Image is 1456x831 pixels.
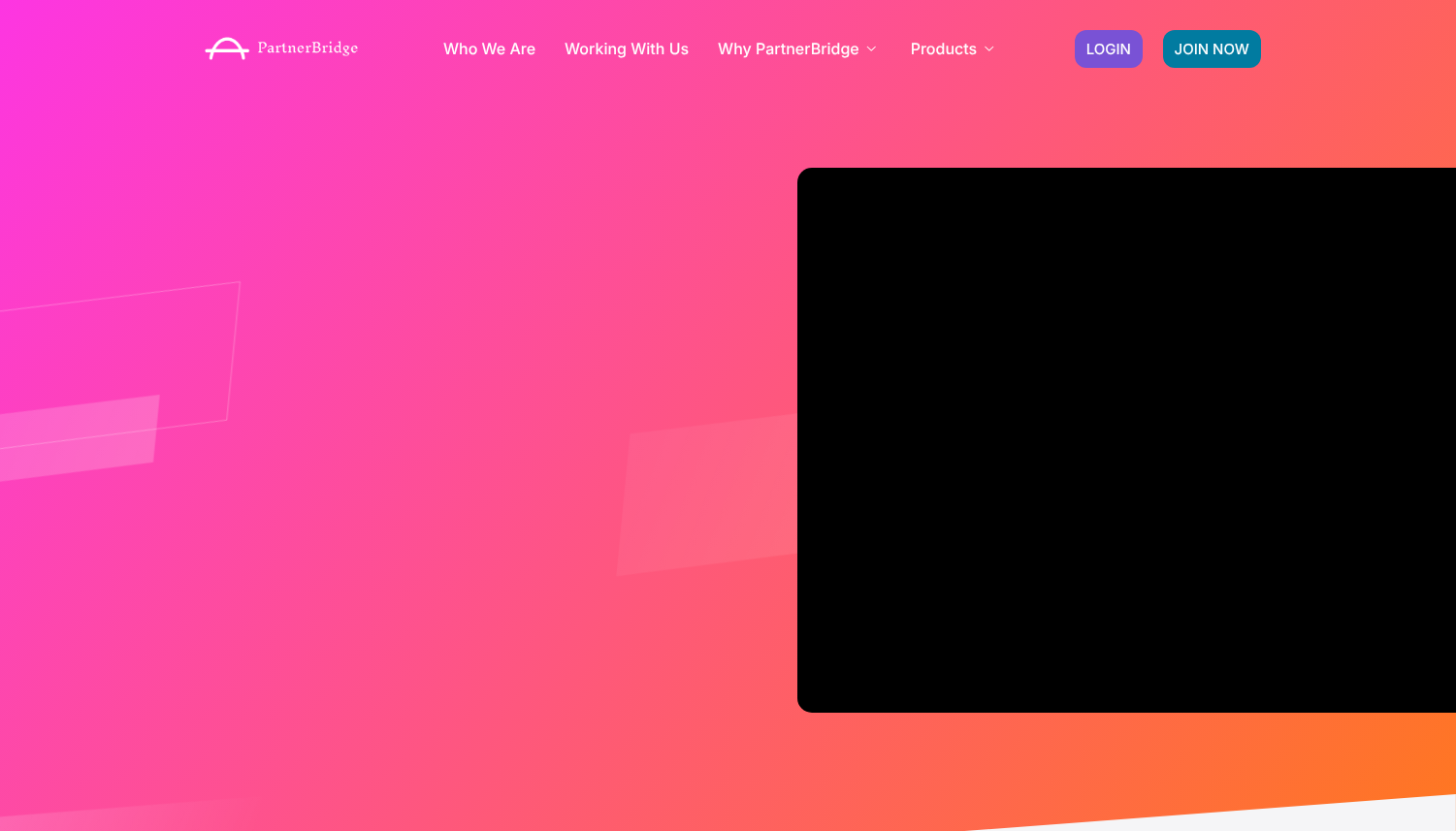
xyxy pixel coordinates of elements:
a: Who We Are [443,41,535,56]
span: JOIN NOW [1175,42,1249,56]
a: JOIN NOW [1163,30,1261,68]
span: LOGIN [1086,42,1131,56]
a: Why PartnerBridge [718,41,882,56]
a: Working With Us [565,41,689,56]
a: LOGIN [1075,30,1143,68]
a: Products [911,41,999,56]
